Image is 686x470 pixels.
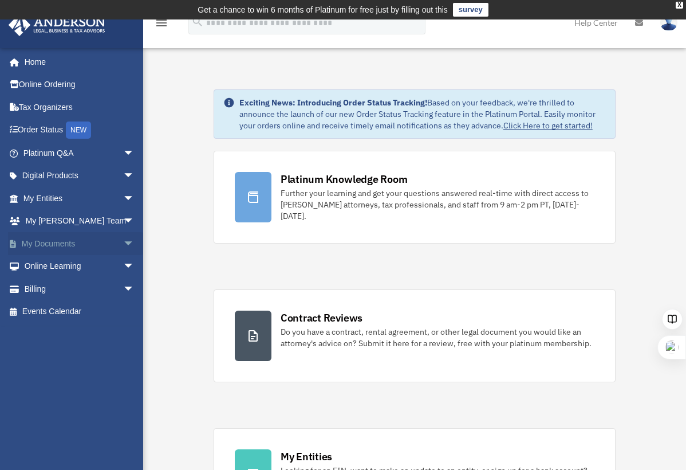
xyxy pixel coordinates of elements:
i: search [191,15,204,28]
span: arrow_drop_down [123,232,146,256]
a: Online Ordering [8,73,152,96]
a: Order StatusNEW [8,119,152,142]
span: arrow_drop_down [123,210,146,233]
a: Digital Productsarrow_drop_down [8,164,152,187]
a: Billingarrow_drop_down [8,277,152,300]
div: Platinum Knowledge Room [281,172,408,186]
a: Tax Organizers [8,96,152,119]
div: Do you have a contract, rental agreement, or other legal document you would like an attorney's ad... [281,326,594,349]
div: Based on your feedback, we're thrilled to announce the launch of our new Order Status Tracking fe... [239,97,606,131]
a: Contract Reviews Do you have a contract, rental agreement, or other legal document you would like... [214,289,616,382]
a: menu [155,20,168,30]
a: Online Learningarrow_drop_down [8,255,152,278]
a: Events Calendar [8,300,152,323]
span: arrow_drop_down [123,164,146,188]
a: My [PERSON_NAME] Teamarrow_drop_down [8,210,152,233]
a: Platinum Q&Aarrow_drop_down [8,142,152,164]
strong: Exciting News: Introducing Order Status Tracking! [239,97,427,108]
a: My Entitiesarrow_drop_down [8,187,152,210]
div: Contract Reviews [281,311,362,325]
div: My Entities [281,449,332,464]
img: Anderson Advisors Platinum Portal [5,14,109,36]
a: Home [8,50,146,73]
div: close [676,2,683,9]
div: Get a chance to win 6 months of Platinum for free just by filling out this [198,3,448,17]
div: NEW [66,122,91,139]
span: arrow_drop_down [123,277,146,301]
a: My Documentsarrow_drop_down [8,232,152,255]
a: Platinum Knowledge Room Further your learning and get your questions answered real-time with dire... [214,151,616,244]
a: survey [453,3,488,17]
i: menu [155,16,168,30]
img: User Pic [660,14,677,31]
span: arrow_drop_down [123,142,146,165]
a: Click Here to get started! [503,120,593,131]
div: Further your learning and get your questions answered real-time with direct access to [PERSON_NAM... [281,187,594,222]
span: arrow_drop_down [123,255,146,279]
span: arrow_drop_down [123,187,146,210]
